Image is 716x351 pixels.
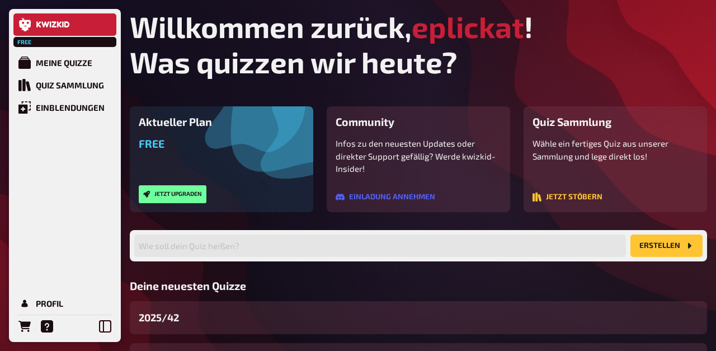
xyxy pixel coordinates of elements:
[336,137,501,175] p: Infos zu den neuesten Updates oder direkter Support gefällig? Werde kwizkid-Insider!
[13,292,116,315] a: Profil
[36,80,104,90] div: Quiz Sammlung
[139,115,304,128] h3: Aktueller Plan
[13,96,116,119] a: Einblendungen
[336,193,435,202] button: Einladung annehmen
[13,52,116,74] a: Meine Quizze
[130,279,707,292] h3: Deine neuesten Quizze
[412,9,524,44] span: eplickat
[533,193,602,202] button: Jetzt stöbern
[13,315,36,338] a: Bestellungen
[533,193,602,203] a: Jetzt stöbern
[336,193,435,203] a: Einladung annehmen
[36,102,105,113] div: Einblendungen
[36,58,92,68] div: Meine Quizze
[139,310,179,325] span: 2025/42
[36,315,58,338] a: Hilfe
[336,115,501,128] h3: Community
[134,235,626,257] input: Wie soll dein Quiz heißen?
[630,235,703,257] button: Erstellen
[139,185,206,203] button: Jetzt upgraden
[15,39,35,45] span: Free
[36,298,63,308] div: Profil
[13,74,116,96] a: Quiz Sammlung
[533,115,698,128] h3: Quiz Sammlung
[139,137,164,150] span: Free
[130,301,707,334] a: 2025/42
[130,9,707,79] h1: Willkommen zurück, ! Was quizzen wir heute?
[533,137,698,162] p: Wähle ein fertiges Quiz aus unserer Sammlung und lege direkt los!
